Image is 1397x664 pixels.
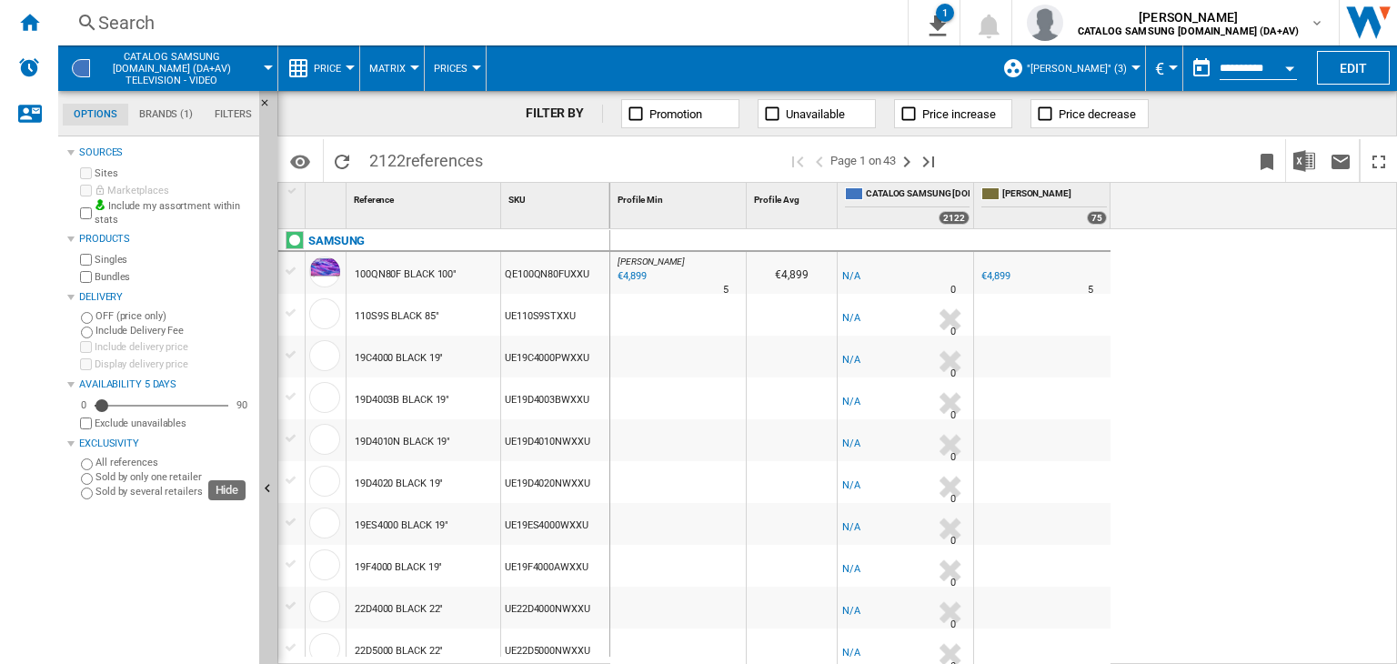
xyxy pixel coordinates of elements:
div: 19ES4000 BLACK 19" [355,505,448,547]
button: Download in Excel [1286,139,1322,182]
button: Edit [1317,51,1390,85]
div: N/A [842,435,860,453]
div: "[PERSON_NAME]" (3) [1002,45,1136,91]
input: Display delivery price [80,418,92,429]
div: Search [98,10,860,35]
label: Sites [95,166,252,180]
div: €4,899 [981,270,1010,282]
div: Last updated : Wednesday, 10 September 2025 09:14 [615,267,646,286]
div: Delivery Time : 0 day [950,407,956,425]
div: 2122 offers sold by CATALOG SAMSUNG UK.IE (DA+AV) [939,211,970,225]
label: Sold by only one retailer [95,470,252,484]
span: Price [314,63,341,75]
div: N/A [842,644,860,662]
div: 90 [232,398,252,412]
div: Delivery Time : 5 days [723,281,729,299]
button: Hide [259,91,281,124]
button: CATALOG SAMSUNG [DOMAIN_NAME] (DA+AV)Television - video [100,45,261,91]
div: Matrix [369,45,415,91]
div: UE19C4000PWXXU [501,336,609,377]
input: All references [81,458,93,470]
span: "[PERSON_NAME]" (3) [1027,63,1127,75]
div: N/A [842,309,860,327]
div: 19F4000 BLACK 19" [355,547,442,589]
button: € [1155,45,1173,91]
div: Sort None [309,183,346,211]
img: alerts-logo.svg [18,56,40,78]
div: Delivery Time : 0 day [950,490,956,508]
label: Include my assortment within stats [95,199,252,227]
button: Open calendar [1273,49,1306,82]
input: Sites [80,167,92,179]
div: 19D4003B BLACK 19" [355,379,449,421]
md-slider: Availability [95,397,228,415]
span: Profile Avg [754,195,799,205]
label: Bundles [95,270,252,284]
span: SKU [508,195,526,205]
span: 2122 [360,139,492,177]
label: Singles [95,253,252,267]
img: excel-24x24.png [1293,150,1315,172]
input: Include my assortment within stats [80,202,92,225]
div: FILTER BY [526,105,603,123]
span: Prices [434,63,467,75]
label: Sold by several retailers [95,485,252,498]
button: Send this report by email [1322,139,1359,182]
label: Exclude unavailables [95,417,252,430]
div: UE22D4000NWXXU [501,587,609,629]
div: Delivery Time : 0 day [950,616,956,634]
span: CATALOG SAMSUNG [DOMAIN_NAME] (DA+AV) [866,187,970,203]
div: Products [79,232,252,246]
div: Delivery Time : 0 day [950,448,956,467]
button: Price increase [894,99,1012,128]
div: 19D4020 BLACK 19" [355,463,443,505]
b: CATALOG SAMSUNG [DOMAIN_NAME] (DA+AV) [1078,25,1299,37]
div: Delivery Time : 0 day [950,323,956,341]
label: Include Delivery Fee [95,324,252,337]
span: Reference [354,195,394,205]
span: Price increase [922,107,996,121]
button: Prices [434,45,477,91]
div: N/A [842,267,860,286]
div: Availability 5 Days [79,377,252,392]
span: [PERSON_NAME] [1002,187,1107,203]
div: QE100QN80FUXXU [501,252,609,294]
div: Delivery [79,290,252,305]
span: Unavailable [786,107,845,121]
button: Maximize [1361,139,1397,182]
span: CATALOG SAMSUNG UK.IE (DA+AV):Television - video [100,51,243,86]
div: 19D4010N BLACK 19" [355,421,450,463]
span: € [1155,59,1164,78]
div: 19C4000 BLACK 19" [355,337,443,379]
div: Price [287,45,350,91]
md-tab-item: Brands (1) [128,104,204,126]
span: Profile Min [618,195,663,205]
div: N/A [842,477,860,495]
div: Delivery Time : 0 day [950,532,956,550]
div: €4,899 [747,252,837,294]
div: Delivery Time : 5 days [1088,281,1093,299]
button: Reload [324,139,360,182]
button: Price [314,45,350,91]
span: Matrix [369,63,406,75]
div: UE19D4003BWXXU [501,377,609,419]
md-menu: Currency [1146,45,1183,91]
div: 110S9S BLACK 85" [355,296,438,337]
input: Sold by only one retailer [81,473,93,485]
span: Page 1 on 43 [830,139,896,182]
input: Marketplaces [80,185,92,196]
span: references [406,151,483,170]
div: Delivery Time : 0 day [950,281,956,299]
button: "[PERSON_NAME]" (3) [1027,45,1136,91]
div: Click to filter on that brand [308,230,365,252]
button: Promotion [621,99,739,128]
div: 100QN80F BLACK 100" [355,254,457,296]
div: CATALOG SAMSUNG [DOMAIN_NAME] (DA+AV)Television - video [67,45,268,91]
div: SKU Sort None [505,183,609,211]
input: Bundles [80,271,92,283]
span: Price decrease [1059,107,1136,121]
div: Delivery Time : 0 day [950,574,956,592]
md-tab-item: Options [63,104,128,126]
button: Options [282,145,318,177]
